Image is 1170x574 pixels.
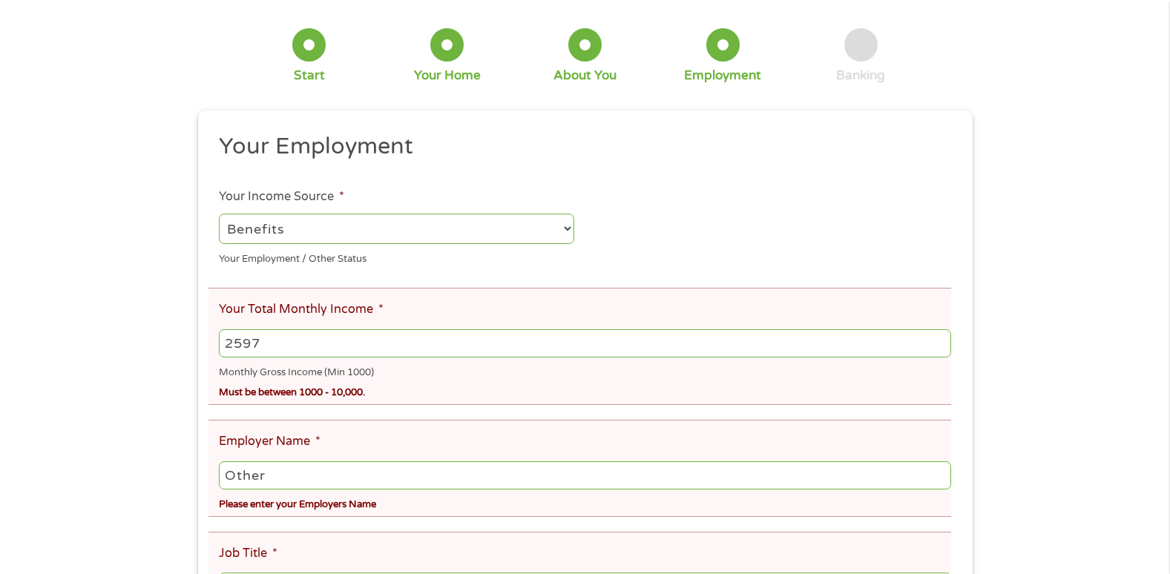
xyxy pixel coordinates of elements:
[219,546,277,561] label: Job Title
[294,67,325,84] div: Start
[414,67,481,84] div: Your Home
[836,67,885,84] div: Banking
[219,434,321,449] label: Employer Name
[684,67,761,84] div: Employment
[219,132,940,162] h2: Your Employment
[219,246,574,266] div: Your Employment / Other Status
[219,492,950,512] div: Please enter your Employers Name
[219,302,384,317] label: Your Total Monthly Income
[219,189,344,205] label: Your Income Source
[553,67,617,84] div: About You
[219,360,950,380] div: Monthly Gross Income (Min 1000)
[219,380,950,400] div: Must be between 1000 - 10,000.
[219,329,950,357] input: 1800
[219,461,950,489] input: Walmart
